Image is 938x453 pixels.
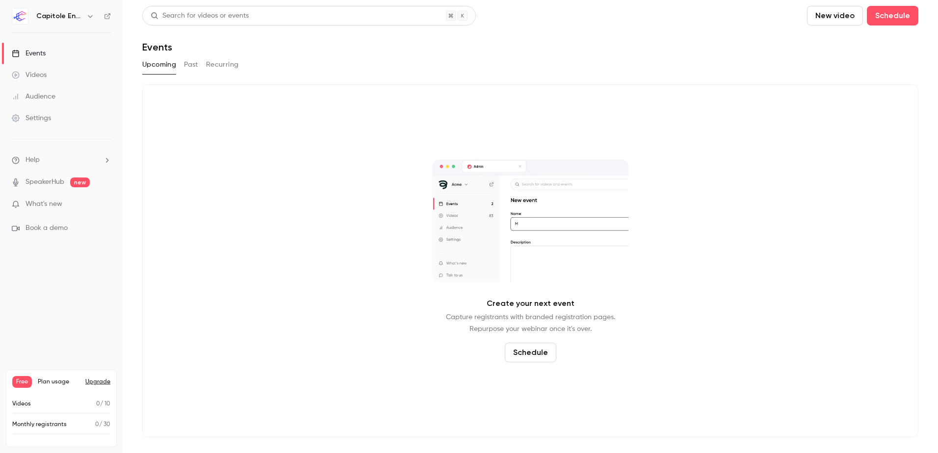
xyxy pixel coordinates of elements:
p: / 30 [95,420,110,429]
div: Audience [12,92,55,101]
button: Upcoming [142,57,176,73]
span: new [70,177,90,187]
button: Upgrade [85,378,110,386]
h6: Capitole Energie [36,11,82,21]
p: / 10 [96,400,110,408]
p: Create your next event [487,298,574,309]
p: Videos [12,400,31,408]
div: Events [12,49,46,58]
span: Book a demo [26,223,68,233]
div: Videos [12,70,47,80]
span: What's new [26,199,62,209]
div: Settings [12,113,51,123]
button: Schedule [867,6,918,25]
p: Monthly registrants [12,420,67,429]
button: Recurring [206,57,239,73]
li: help-dropdown-opener [12,155,111,165]
button: Schedule [505,343,556,362]
p: Capture registrants with branded registration pages. Repurpose your webinar once it's over. [446,311,615,335]
button: Past [184,57,198,73]
a: SpeakerHub [26,177,64,187]
iframe: Noticeable Trigger [99,200,111,209]
span: Free [12,376,32,388]
span: 0 [96,401,100,407]
div: Search for videos or events [151,11,249,21]
button: New video [807,6,863,25]
h1: Events [142,41,172,53]
img: Capitole Energie [12,8,28,24]
span: Plan usage [38,378,79,386]
span: 0 [95,422,99,428]
span: Help [26,155,40,165]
